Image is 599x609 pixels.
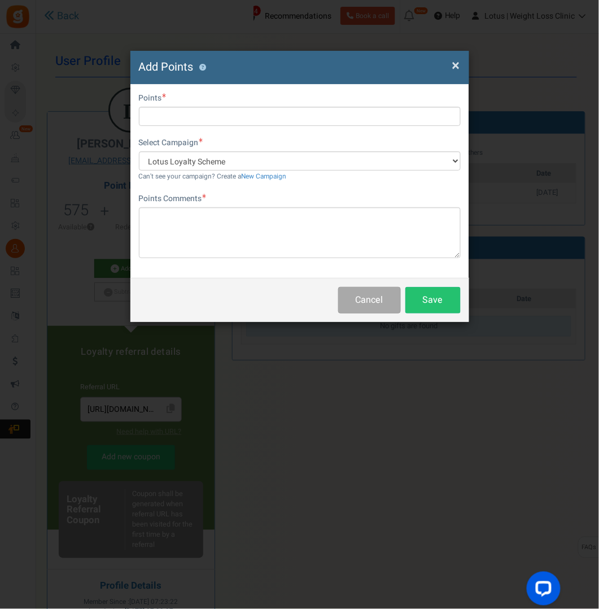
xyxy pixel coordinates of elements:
[405,287,461,314] button: Save
[139,172,287,181] small: Can't see your campaign? Create a
[139,93,167,104] label: Points
[139,59,194,75] span: Add Points
[452,55,460,76] span: ×
[338,287,401,314] button: Cancel
[242,172,287,181] a: New Campaign
[139,193,207,205] label: Points Comments
[199,64,207,71] button: ?
[139,137,203,149] label: Select Campaign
